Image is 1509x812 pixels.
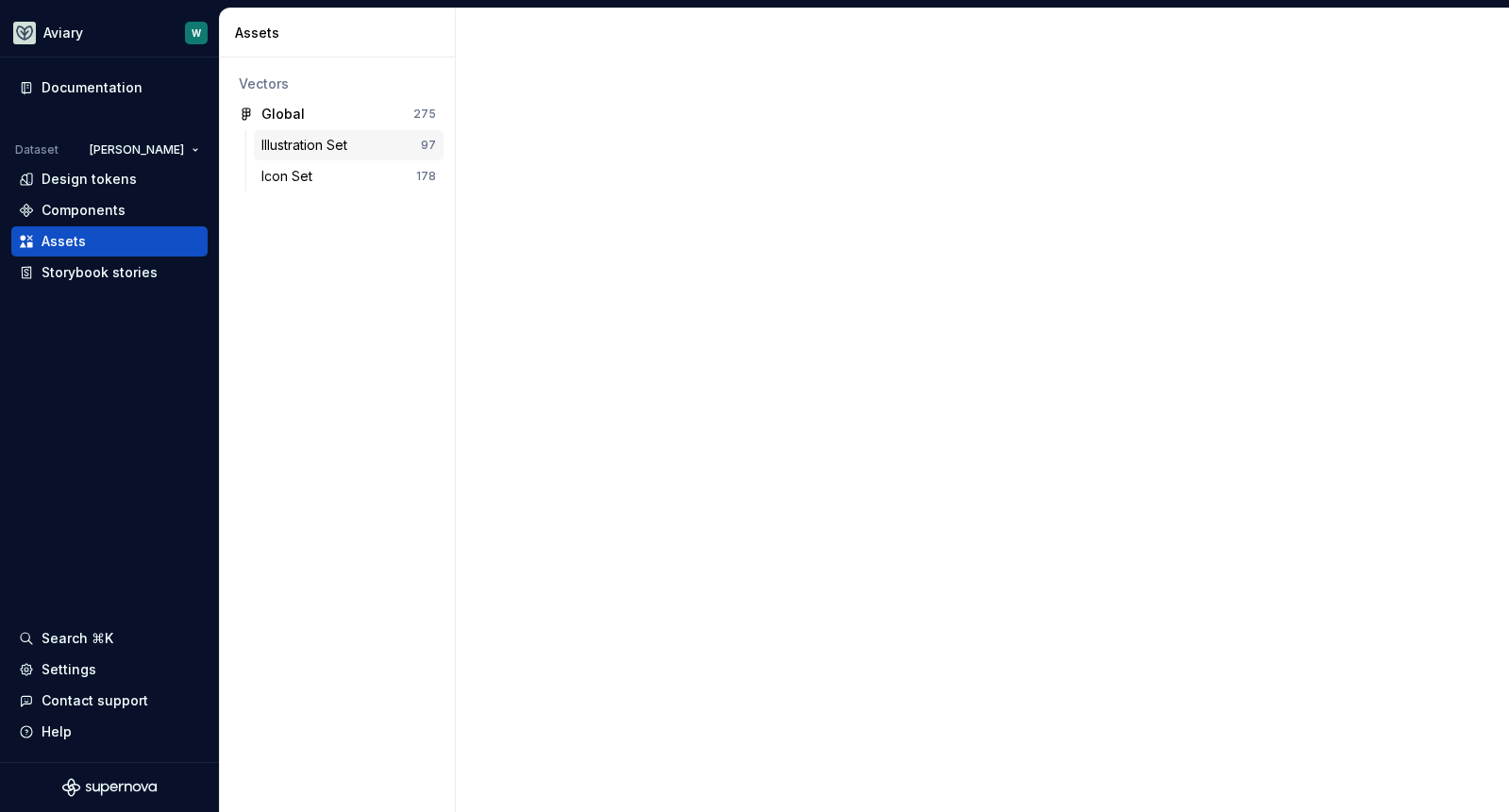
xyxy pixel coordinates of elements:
div: Global [261,105,305,124]
button: AviaryW [4,12,215,53]
div: Settings [42,660,96,679]
svg: Supernova Logo [62,778,157,797]
button: Search ⌘K [11,623,208,654]
div: Aviary [43,24,83,42]
div: Assets [235,24,447,42]
a: Documentation [11,73,208,103]
div: Assets [42,232,86,251]
img: 256e2c79-9abd-4d59-8978-03feab5a3943.png [13,22,36,44]
div: Components [42,201,126,220]
button: Contact support [11,686,208,716]
a: Icon Set178 [254,161,444,191]
div: Dataset [15,142,59,157]
a: Illustration Set97 [254,130,444,160]
div: Contact support [42,691,148,710]
div: 178 [416,169,436,184]
a: Assets [11,226,208,257]
a: Storybook stories [11,257,208,288]
div: Help [42,722,72,741]
div: Storybook stories [42,263,158,282]
button: [PERSON_NAME] [81,137,208,163]
div: Vectors [239,75,436,93]
div: Search ⌘K [42,629,113,648]
span: [PERSON_NAME] [90,142,184,157]
div: Illustration Set [261,136,355,155]
a: Components [11,195,208,225]
div: Icon Set [261,167,320,186]
button: Help [11,717,208,747]
div: 97 [421,138,436,153]
a: Global275 [231,99,444,129]
div: Design tokens [42,170,137,189]
a: Settings [11,655,208,685]
div: 275 [413,107,436,122]
div: W [192,25,201,41]
div: Documentation [42,78,143,97]
a: Design tokens [11,164,208,194]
